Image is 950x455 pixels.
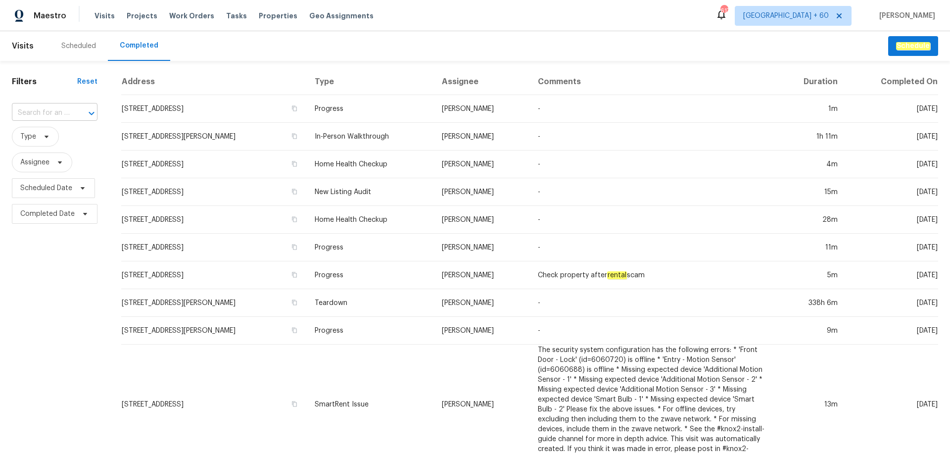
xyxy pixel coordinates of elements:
button: Copy Address [290,243,299,252]
th: Address [121,69,307,95]
td: [STREET_ADDRESS] [121,234,307,261]
td: [STREET_ADDRESS] [121,261,307,289]
td: [DATE] [846,123,938,151]
td: Home Health Checkup [307,206,434,234]
button: Copy Address [290,132,299,141]
span: [PERSON_NAME] [875,11,935,21]
td: In-Person Walkthrough [307,123,434,151]
td: [STREET_ADDRESS] [121,178,307,206]
button: Schedule [888,36,938,56]
td: Progress [307,234,434,261]
td: 5m [775,261,846,289]
td: - [530,234,775,261]
td: Check property after scam [530,261,775,289]
button: Copy Address [290,270,299,279]
td: [PERSON_NAME] [434,289,530,317]
td: [DATE] [846,95,938,123]
th: Duration [775,69,846,95]
td: [DATE] [846,151,938,178]
td: 15m [775,178,846,206]
td: [PERSON_NAME] [434,234,530,261]
td: Progress [307,317,434,345]
td: - [530,151,775,178]
td: [STREET_ADDRESS] [121,151,307,178]
span: Visits [95,11,115,21]
button: Copy Address [290,298,299,307]
td: [STREET_ADDRESS][PERSON_NAME] [121,123,307,151]
td: [PERSON_NAME] [434,151,530,178]
span: Visits [12,35,34,57]
button: Copy Address [290,159,299,168]
td: Progress [307,261,434,289]
div: Reset [77,77,97,87]
td: 1h 11m [775,123,846,151]
th: Completed On [846,69,938,95]
span: [GEOGRAPHIC_DATA] + 60 [743,11,829,21]
th: Type [307,69,434,95]
span: Type [20,132,36,142]
th: Comments [530,69,775,95]
td: 1m [775,95,846,123]
span: Completed Date [20,209,75,219]
td: [STREET_ADDRESS][PERSON_NAME] [121,289,307,317]
td: [STREET_ADDRESS] [121,95,307,123]
td: [DATE] [846,261,938,289]
td: [PERSON_NAME] [434,206,530,234]
th: Assignee [434,69,530,95]
td: 28m [775,206,846,234]
td: 9m [775,317,846,345]
span: Scheduled Date [20,183,72,193]
button: Copy Address [290,326,299,335]
button: Copy Address [290,104,299,113]
span: Projects [127,11,157,21]
em: rental [607,271,627,279]
td: 11m [775,234,846,261]
span: Tasks [226,12,247,19]
td: - [530,123,775,151]
td: 338h 6m [775,289,846,317]
td: [DATE] [846,289,938,317]
button: Copy Address [290,400,299,408]
td: Progress [307,95,434,123]
td: Teardown [307,289,434,317]
td: 4m [775,151,846,178]
td: New Listing Audit [307,178,434,206]
td: [DATE] [846,206,938,234]
div: Completed [120,41,158,51]
td: - [530,95,775,123]
td: Home Health Checkup [307,151,434,178]
td: - [530,289,775,317]
td: [STREET_ADDRESS] [121,206,307,234]
td: [DATE] [846,317,938,345]
td: [STREET_ADDRESS][PERSON_NAME] [121,317,307,345]
div: 617 [720,6,727,16]
button: Copy Address [290,215,299,224]
span: Work Orders [169,11,214,21]
td: [PERSON_NAME] [434,178,530,206]
span: Maestro [34,11,66,21]
div: Scheduled [61,41,96,51]
td: [DATE] [846,234,938,261]
input: Search for an address... [12,105,70,121]
td: [PERSON_NAME] [434,95,530,123]
em: Schedule [896,42,930,50]
td: [PERSON_NAME] [434,261,530,289]
td: - [530,206,775,234]
button: Open [85,106,98,120]
td: [PERSON_NAME] [434,123,530,151]
td: - [530,317,775,345]
td: [DATE] [846,178,938,206]
td: - [530,178,775,206]
button: Copy Address [290,187,299,196]
span: Assignee [20,157,49,167]
span: Properties [259,11,297,21]
span: Geo Assignments [309,11,374,21]
td: [PERSON_NAME] [434,317,530,345]
h1: Filters [12,77,77,87]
